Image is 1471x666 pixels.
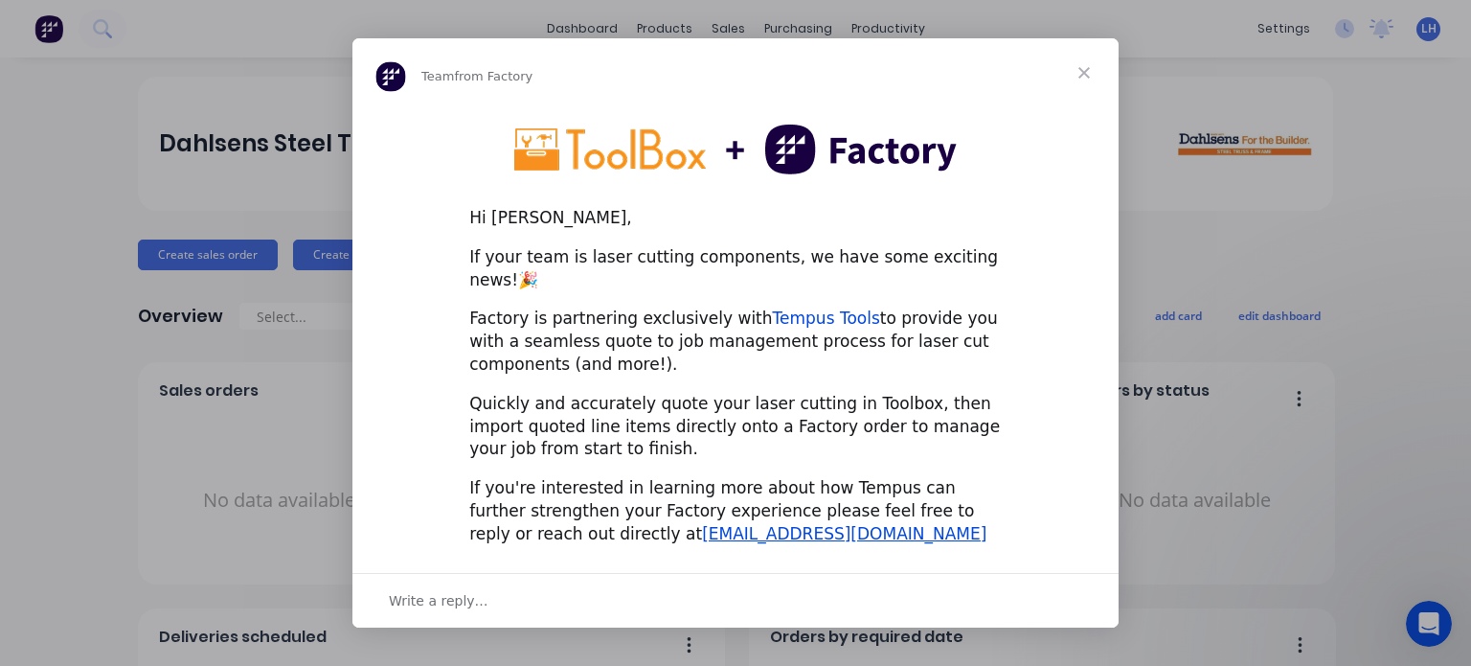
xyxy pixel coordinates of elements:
div: Open conversation and reply [352,573,1119,628]
span: Team [421,69,454,83]
span: Close [1050,38,1119,107]
span: from Factory [454,69,532,83]
div: If you're interested in learning more about how Tempus can further strengthen your Factory experi... [469,477,1002,545]
div: Factory is partnering exclusively with to provide you with a seamless quote to job management pro... [469,308,1002,376]
div: If your team is laser cutting components, we have some exciting news!🎉 [469,246,1002,292]
div: Hi [PERSON_NAME], [469,207,1002,230]
span: Write a reply… [389,588,488,613]
div: Quickly and accurately quote your laser cutting in Toolbox, then import quoted line items directl... [469,393,1002,461]
img: Profile image for Team [375,61,406,92]
a: [EMAIL_ADDRESS][DOMAIN_NAME] [702,524,986,543]
a: Tempus Tools [773,309,880,328]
